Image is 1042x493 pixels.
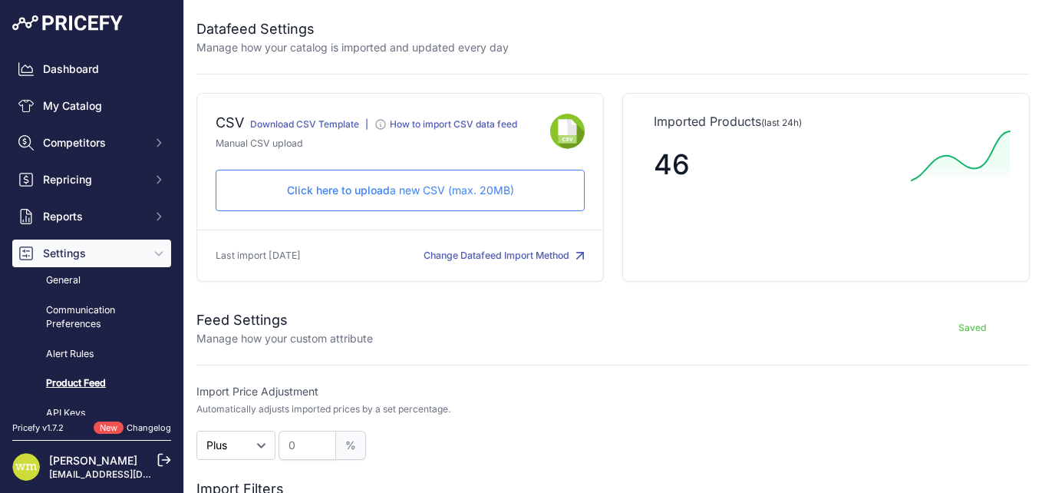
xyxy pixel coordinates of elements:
p: Manage how your custom attribute [196,331,373,346]
p: Manual CSV upload [216,137,550,151]
a: Dashboard [12,55,171,83]
a: General [12,267,171,294]
div: CSV [216,112,244,137]
span: New [94,422,124,435]
a: API Keys [12,400,171,427]
h2: Feed Settings [196,309,373,331]
span: 46 [654,147,690,181]
button: Settings [12,240,171,267]
a: My Catalog [12,92,171,120]
a: Changelog [127,422,171,433]
div: | [365,118,368,137]
p: Imported Products [654,112,998,131]
span: Click here to upload [287,184,390,197]
a: [EMAIL_ADDRESS][DOMAIN_NAME] [49,468,209,480]
button: Reports [12,203,171,230]
button: Change Datafeed Import Method [424,249,585,263]
a: Product Feed [12,370,171,397]
div: Pricefy v1.7.2 [12,422,64,435]
p: Last import [DATE] [216,249,301,263]
a: Alert Rules [12,341,171,368]
a: Download CSV Template [250,118,359,130]
span: Settings [43,246,143,261]
a: How to import CSV data feed [374,121,517,133]
button: Saved [915,316,1030,340]
p: Manage how your catalog is imported and updated every day [196,40,509,55]
span: Reports [43,209,143,224]
p: Automatically adjusts imported prices by a set percentage. [196,403,450,415]
img: Pricefy Logo [12,15,123,31]
a: [PERSON_NAME] [49,454,137,467]
span: Repricing [43,172,143,187]
div: How to import CSV data feed [390,118,517,131]
span: Competitors [43,135,143,151]
h2: Datafeed Settings [196,18,509,40]
button: Competitors [12,129,171,157]
span: (last 24h) [761,117,802,128]
a: Communication Preferences [12,297,171,338]
button: Repricing [12,166,171,194]
p: a new CSV (max. 20MB) [229,183,572,198]
input: 22 [279,431,336,460]
label: Import Price Adjustment [196,384,608,399]
span: % [336,431,366,460]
